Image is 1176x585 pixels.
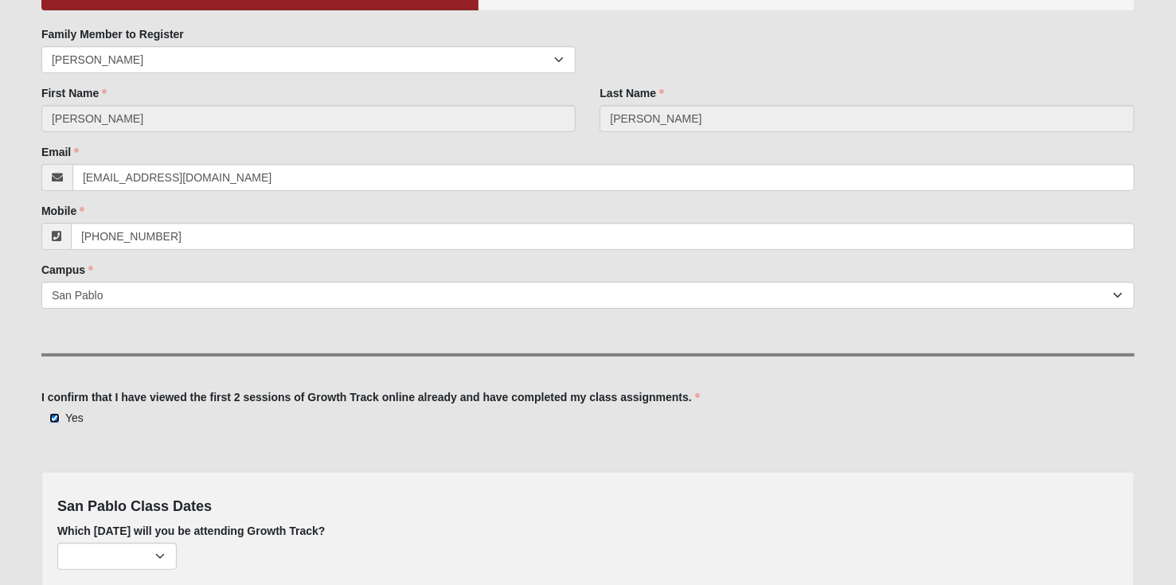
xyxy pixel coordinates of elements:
[49,413,60,423] input: Yes
[41,262,93,278] label: Campus
[65,411,84,424] span: Yes
[600,85,664,101] label: Last Name
[57,498,1119,516] h4: San Pablo Class Dates
[41,144,79,160] label: Email
[41,85,107,101] label: First Name
[41,389,700,405] label: I confirm that I have viewed the first 2 sessions of Growth Track online already and have complet...
[41,26,184,42] label: Family Member to Register
[57,523,326,539] label: Which [DATE] will you be attending Growth Track?
[41,203,84,219] label: Mobile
